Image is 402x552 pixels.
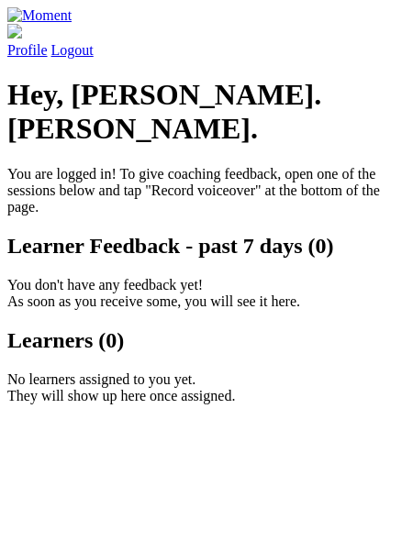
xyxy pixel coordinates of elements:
[7,7,72,24] img: Moment
[51,42,94,58] a: Logout
[7,78,395,146] h1: Hey, [PERSON_NAME].[PERSON_NAME].
[7,166,395,215] p: You are logged in! To give coaching feedback, open one of the sessions below and tap "Record voic...
[7,24,395,58] a: Profile
[7,371,395,404] p: No learners assigned to you yet. They will show up here once assigned.
[7,24,22,39] img: default_avatar-b4e2223d03051bc43aaaccfb402a43260a3f17acc7fafc1603fdf008d6cba3c9.png
[7,328,395,353] h2: Learners (0)
[7,277,395,310] p: You don't have any feedback yet! As soon as you receive some, you will see it here.
[7,234,395,259] h2: Learner Feedback - past 7 days (0)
